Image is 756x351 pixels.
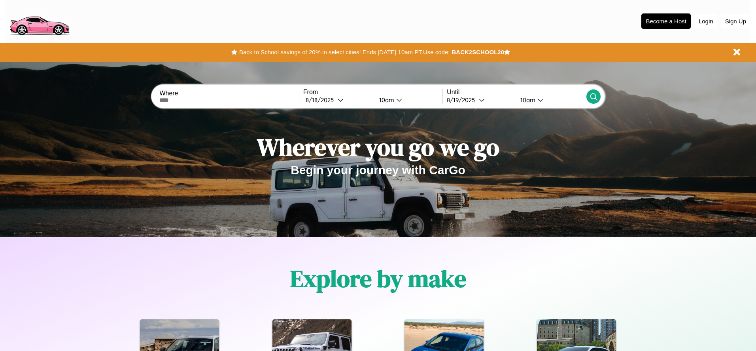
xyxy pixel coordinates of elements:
img: logo [6,4,73,37]
label: Where [159,90,299,97]
h1: Explore by make [290,262,466,295]
div: 10am [516,96,537,104]
label: Until [447,89,586,96]
button: Sign Up [721,14,750,28]
button: Back to School savings of 20% in select cities! Ends [DATE] 10am PT.Use code: [237,47,452,58]
div: 8 / 19 / 2025 [447,96,479,104]
div: 10am [375,96,396,104]
button: 10am [514,96,586,104]
button: Login [695,14,717,28]
button: Become a Host [641,13,691,29]
b: BACK2SCHOOL20 [452,49,504,55]
button: 10am [373,96,442,104]
label: From [303,89,442,96]
div: 8 / 18 / 2025 [306,96,338,104]
button: 8/18/2025 [303,96,373,104]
